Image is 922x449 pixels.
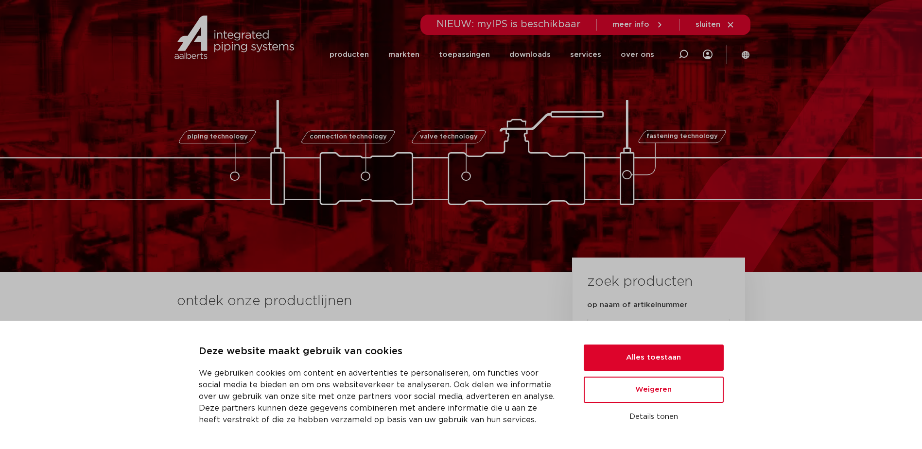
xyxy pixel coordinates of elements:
span: sluiten [696,21,720,28]
nav: Menu [330,36,654,73]
a: markten [388,36,419,73]
input: zoeken [587,319,730,341]
span: fastening technology [646,134,718,140]
button: Weigeren [584,377,724,403]
h3: zoek producten [587,272,693,292]
span: connection technology [309,134,386,140]
span: piping technology [187,134,248,140]
a: downloads [509,36,551,73]
a: toepassingen [439,36,490,73]
p: We gebruiken cookies om content en advertenties te personaliseren, om functies voor social media ... [199,367,560,426]
a: sluiten [696,20,735,29]
a: over ons [621,36,654,73]
button: Alles toestaan [584,345,724,371]
a: services [570,36,601,73]
h3: ontdek onze productlijnen [177,292,539,311]
a: meer info [612,20,664,29]
span: meer info [612,21,649,28]
span: valve technology [420,134,478,140]
button: Details tonen [584,409,724,425]
a: producten [330,36,369,73]
span: NIEUW: myIPS is beschikbaar [436,19,581,29]
p: Deze website maakt gebruik van cookies [199,344,560,360]
label: op naam of artikelnummer [587,300,687,310]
